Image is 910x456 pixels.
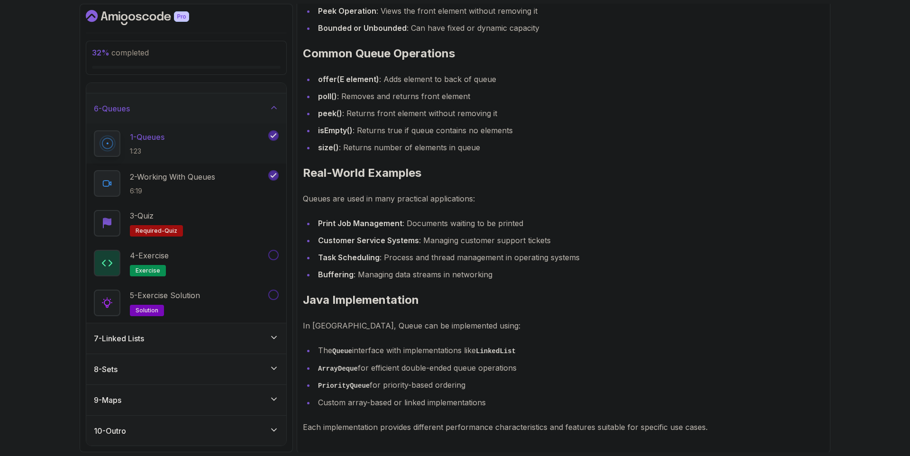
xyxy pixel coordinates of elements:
p: 3 - Quiz [130,210,154,221]
h3: 7 - Linked Lists [94,333,144,344]
span: exercise [136,267,160,274]
button: 7-Linked Lists [86,323,286,354]
button: 2-Working With Queues6:19 [94,170,279,197]
button: 8-Sets [86,354,286,384]
span: Required- [136,227,164,235]
code: PriorityQueue [318,382,370,390]
strong: offer(E element) [318,74,379,84]
p: Queues are used in many practical applications: [303,192,824,205]
button: 3-QuizRequired-quiz [94,210,279,237]
code: Queue [332,347,352,355]
li: The interface with implementations like [315,344,824,357]
strong: Peek Operation [318,6,376,16]
h3: 6 - Queues [94,103,130,114]
p: 4 - Exercise [130,250,169,261]
strong: Print Job Management [318,219,402,228]
h3: 10 - Outro [94,425,126,437]
p: 1:23 [130,146,164,156]
li: : Adds element to back of queue [315,73,824,86]
p: In [GEOGRAPHIC_DATA], Queue can be implemented using: [303,319,824,332]
p: 2 - Working With Queues [130,171,215,182]
button: 10-Outro [86,416,286,446]
p: 1 - Queues [130,131,164,143]
h3: 8 - Sets [94,364,118,375]
strong: Customer Service Systems [318,236,419,245]
p: 5 - Exercise Solution [130,290,200,301]
span: quiz [164,227,177,235]
span: solution [136,307,158,314]
li: Custom array-based or linked implementations [315,396,824,409]
li: : Managing data streams in networking [315,268,824,281]
strong: size() [318,143,339,152]
li: : Views the front element without removing it [315,4,824,18]
h2: Real-World Examples [303,165,824,181]
button: 9-Maps [86,385,286,415]
li: : Can have fixed or dynamic capacity [315,21,824,35]
button: 4-Exerciseexercise [94,250,279,276]
li: : Returns number of elements in queue [315,141,824,154]
strong: Task Scheduling [318,253,380,262]
strong: Bounded or Unbounded [318,23,407,33]
h2: Java Implementation [303,292,824,308]
li: : Removes and returns front element [315,90,824,103]
strong: isEmpty() [318,126,353,135]
span: 32 % [92,48,109,57]
li: for priority-based ordering [315,378,824,392]
p: 6:19 [130,186,215,196]
li: for efficient double-ended queue operations [315,361,824,375]
h2: Common Queue Operations [303,46,824,61]
p: Each implementation provides different performance characteristics and features suitable for spec... [303,420,824,434]
button: 6-Queues [86,93,286,124]
li: : Managing customer support tickets [315,234,824,247]
li: : Process and thread management in operating systems [315,251,824,264]
li: : Documents waiting to be printed [315,217,824,230]
h3: 9 - Maps [94,394,121,406]
a: Dashboard [86,10,211,25]
li: : Returns front element without removing it [315,107,824,120]
code: LinkedList [476,347,516,355]
strong: poll() [318,91,337,101]
strong: peek() [318,109,342,118]
li: : Returns true if queue contains no elements [315,124,824,137]
button: 1-Queues1:23 [94,130,279,157]
span: completed [92,48,149,57]
strong: Buffering [318,270,354,279]
code: ArrayDeque [318,365,358,373]
button: 5-Exercise Solutionsolution [94,290,279,316]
